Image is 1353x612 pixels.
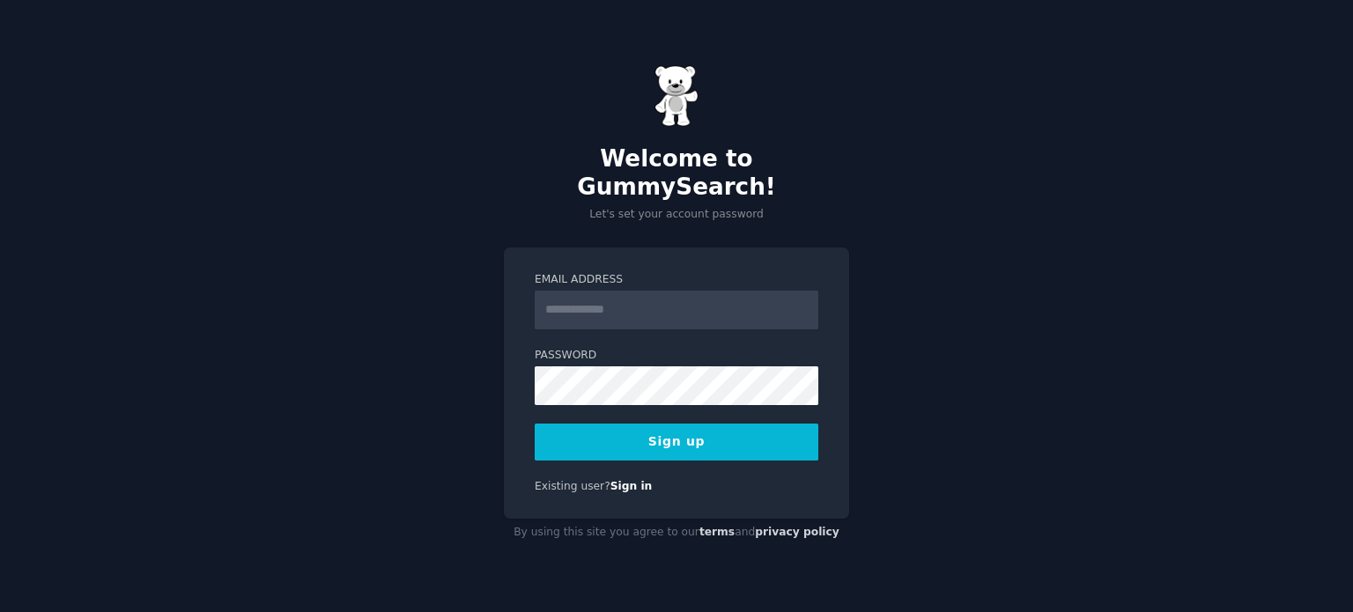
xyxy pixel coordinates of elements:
p: Let's set your account password [504,207,849,223]
h2: Welcome to GummySearch! [504,145,849,201]
button: Sign up [535,424,818,461]
label: Password [535,348,818,364]
img: Gummy Bear [654,65,699,127]
a: terms [699,526,735,538]
a: privacy policy [755,526,839,538]
a: Sign in [610,480,653,492]
div: By using this site you agree to our and [504,519,849,547]
span: Existing user? [535,480,610,492]
label: Email Address [535,272,818,288]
